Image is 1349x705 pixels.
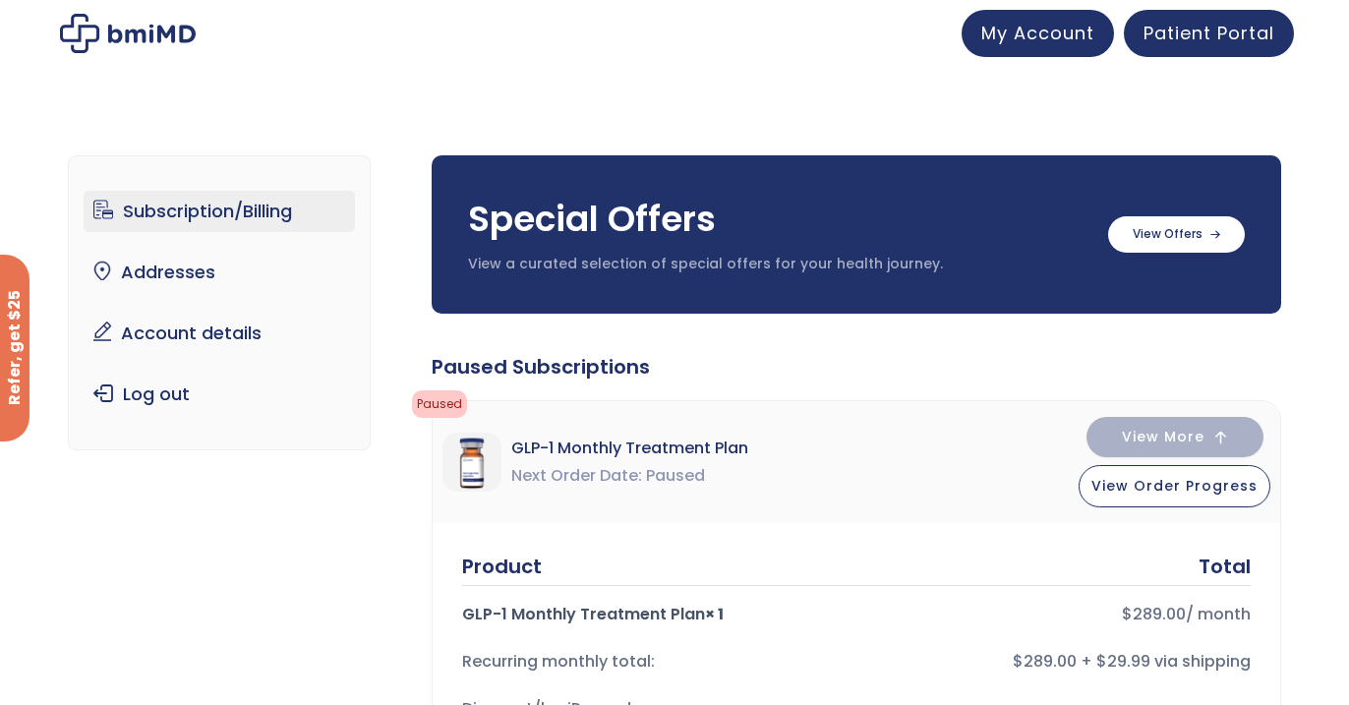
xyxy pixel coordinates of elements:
div: Paused Subscriptions [432,353,1281,381]
nav: Account pages [68,155,372,450]
a: Patient Portal [1124,10,1294,57]
span: Paused [646,462,705,490]
a: Addresses [84,252,356,293]
div: Product [462,553,542,580]
a: Log out [84,374,356,415]
strong: × 1 [705,603,724,625]
span: View Order Progress [1091,476,1258,496]
div: Total [1199,553,1251,580]
a: My Account [962,10,1114,57]
a: Account details [84,313,356,354]
img: GLP-1 Monthly Treatment Plan [442,433,501,492]
span: My Account [981,21,1094,45]
div: / month [872,601,1251,628]
bdi: 289.00 [1122,603,1186,625]
div: GLP-1 Monthly Treatment Plan [462,601,841,628]
span: $ [1122,603,1133,625]
span: GLP-1 Monthly Treatment Plan [511,435,748,462]
button: View Order Progress [1079,465,1270,507]
h3: Special Offers [468,195,1088,244]
span: Paused [412,390,467,418]
img: My account [60,14,196,53]
button: View More [1086,417,1263,457]
p: View a curated selection of special offers for your health journey. [468,255,1088,274]
span: Next Order Date [511,462,642,490]
div: Recurring monthly total: [462,648,841,676]
div: $289.00 + $29.99 via shipping [872,648,1251,676]
a: Subscription/Billing [84,191,356,232]
span: View More [1122,431,1204,443]
span: Patient Portal [1144,21,1274,45]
